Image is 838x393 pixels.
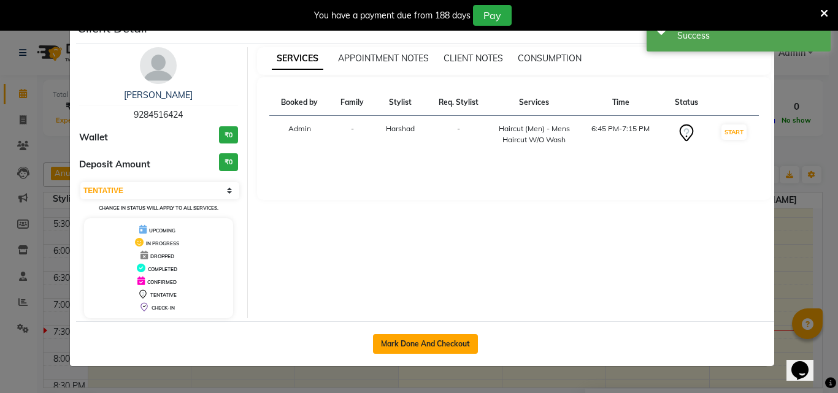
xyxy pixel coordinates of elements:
span: CLIENT NOTES [444,53,503,64]
span: CONFIRMED [147,279,177,285]
span: 9284516424 [134,109,183,120]
button: START [721,124,747,140]
th: Services [491,90,578,116]
button: Pay [473,5,512,26]
a: [PERSON_NAME] [124,90,193,101]
img: avatar [140,47,177,84]
span: CONSUMPTION [518,53,582,64]
span: APPOINTMENT NOTES [338,53,429,64]
span: Deposit Amount [79,158,150,172]
span: COMPLETED [148,266,177,272]
td: 6:45 PM-7:15 PM [578,116,664,153]
div: Success [677,29,821,42]
div: Haircut (Men) - Mens Haircut W/O Wash [498,123,571,145]
td: - [426,116,491,153]
th: Status [664,90,709,116]
th: Family [330,90,375,116]
iframe: chat widget [786,344,826,381]
td: - [330,116,375,153]
th: Booked by [269,90,330,116]
span: UPCOMING [149,227,175,234]
span: Wallet [79,131,108,145]
span: SERVICES [272,48,323,70]
button: Mark Done And Checkout [373,334,478,354]
th: Time [578,90,664,116]
td: Admin [269,116,330,153]
h3: ₹0 [219,126,238,144]
small: Change in status will apply to all services. [99,205,218,211]
div: You have a payment due from 188 days [314,9,471,22]
span: Harshad [386,124,415,133]
th: Stylist [375,90,426,116]
span: DROPPED [150,253,174,259]
span: IN PROGRESS [146,240,179,246]
span: TENTATIVE [150,292,177,298]
h3: ₹0 [219,153,238,171]
span: CHECK-IN [152,305,175,311]
th: Req. Stylist [426,90,491,116]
